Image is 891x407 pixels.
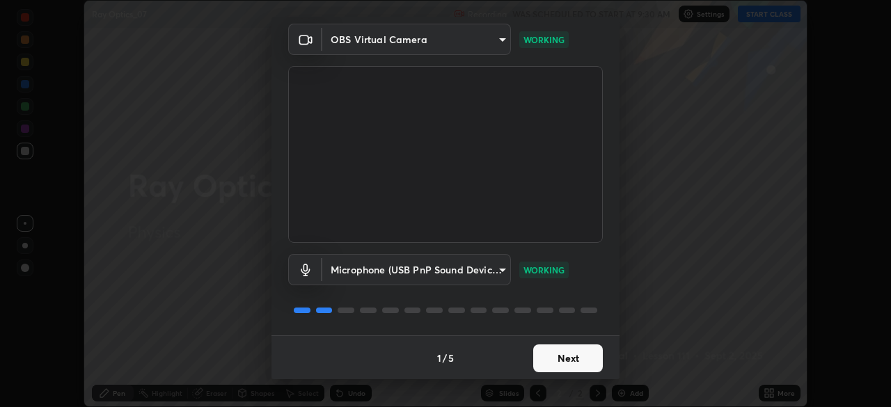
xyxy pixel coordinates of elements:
h4: / [443,351,447,365]
div: OBS Virtual Camera [322,24,511,55]
p: WORKING [523,33,565,46]
button: Next [533,344,603,372]
p: WORKING [523,264,565,276]
h4: 5 [448,351,454,365]
h4: 1 [437,351,441,365]
div: OBS Virtual Camera [322,254,511,285]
